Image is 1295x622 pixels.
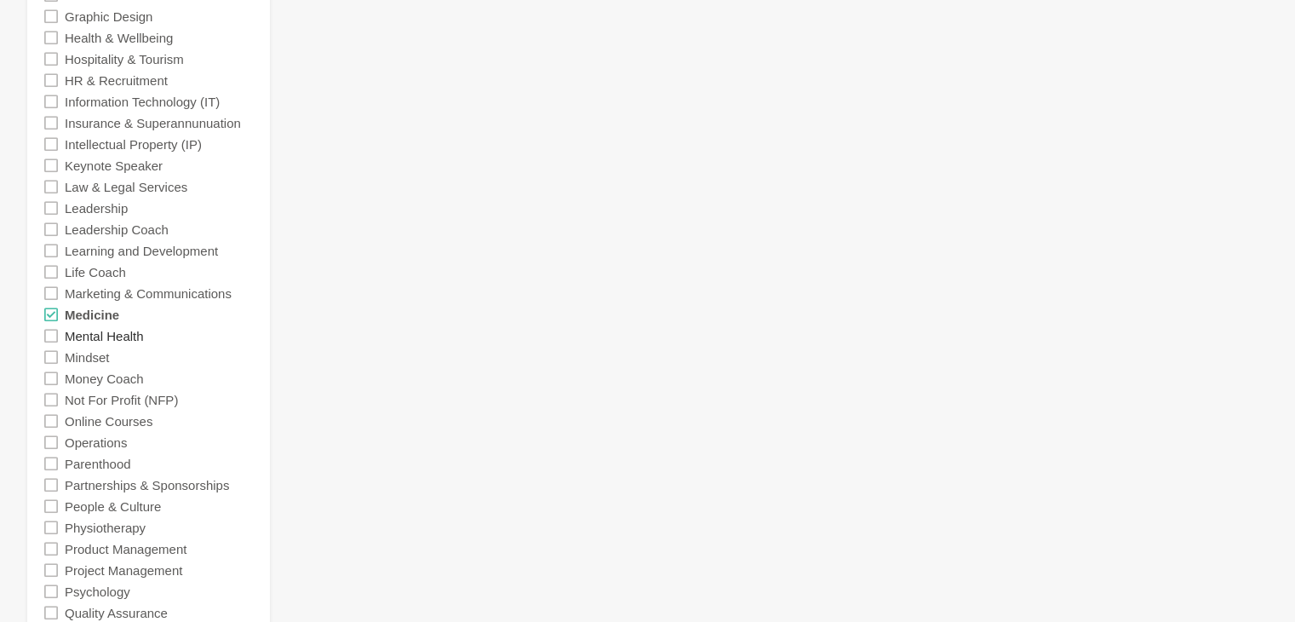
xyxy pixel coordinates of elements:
label: Not For Profit (NFP) [65,389,178,410]
label: Psychology [65,580,130,602]
label: Partnerships & Sponsorships [65,474,229,495]
label: Insurance & Superannunuation [65,112,241,133]
label: Life Coach [65,261,126,282]
label: Information Technology (IT) [65,90,220,112]
label: HR & Recruitment [65,69,168,90]
label: Learning and Development [65,239,218,261]
label: Physiotherapy [65,516,146,538]
label: Mental Health [65,325,144,346]
label: Product Management [65,538,186,559]
label: Medicine [65,303,119,325]
label: Money Coach [65,367,144,389]
label: Online Courses [65,410,152,431]
label: Mindset [65,346,110,367]
label: Intellectual Property (IP) [65,133,202,154]
label: Parenthood [65,452,131,474]
label: Leadership Coach [65,218,169,239]
label: Project Management [65,559,182,580]
label: Hospitality & Tourism [65,48,184,69]
label: Keynote Speaker [65,154,163,176]
label: People & Culture [65,495,161,516]
label: Operations [65,431,127,452]
label: Health & Wellbeing [65,26,173,48]
label: Law & Legal Services [65,176,187,197]
label: Graphic Design [65,5,152,26]
label: Leadership [65,197,128,218]
label: Marketing & Communications [65,282,232,303]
